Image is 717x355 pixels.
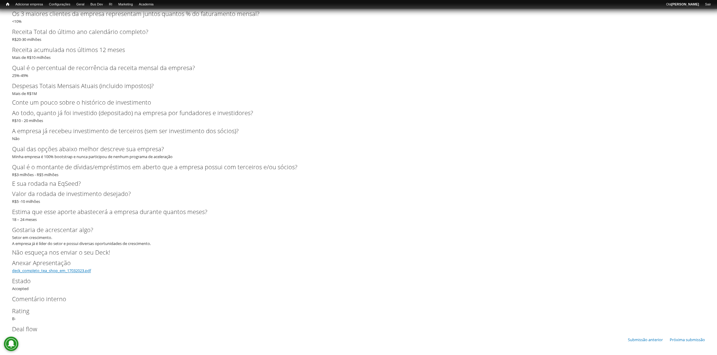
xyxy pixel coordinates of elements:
label: Receita Total do último ano calendário completo? [12,27,695,36]
div: Mais de R$10 milhões [12,45,705,60]
label: Qual é o montante de dívidas/empréstimos em aberto que a empresa possui com terceiros e/ou sócios? [12,163,695,172]
a: Bus Dev [87,2,106,8]
div: R$10 - 20 milhões [12,109,705,124]
a: Olá[PERSON_NAME] [663,2,702,8]
label: Estima que esse aporte abastecerá a empresa durante quantos meses? [12,208,695,217]
div: R$5 -10 milhões [12,190,705,205]
a: deck_completo_tea_shop_em_17032023.pdf [12,268,91,274]
label: Receita acumulada nos últimos 12 meses [12,45,695,54]
a: RI [106,2,115,8]
label: Despesas Totais Mensais Atuais (incluido impostos)? [12,81,695,90]
a: Configurações [46,2,73,8]
div: Não [12,127,705,142]
div: Setor em crescimento. A empresa já é líder do setor e possui diversas oportunidades de crescimento. [12,235,701,247]
a: Geral [73,2,87,8]
strong: [PERSON_NAME] [671,2,699,6]
h2: Conte um pouco sobre o histórico de investimento [12,99,705,106]
div: Minha empresa é 100% bootstrap e nunca participou de nenhum programa de aceleração [12,145,705,160]
h2: E sua rodada na EqSeed? [12,181,705,187]
a: Marketing [115,2,136,8]
a: Início [3,2,12,7]
div: <10% [12,9,705,24]
label: Qual das opções abaixo melhor descreve sua empresa? [12,145,695,154]
div: R$3 milhões - R$5 milhões [12,163,705,178]
label: Qual é o percentual de recorrência da receita mensal da empresa? [12,63,695,72]
a: Adicionar empresa [12,2,46,8]
a: Submissão anterior [628,337,663,343]
label: Os 3 maiores clientes da empresa representam juntos quantos % do faturamento mensal? [12,9,695,18]
label: Comentário interno [12,295,695,304]
div: 25%-49% [12,63,705,78]
label: A empresa já recebeu investimento de terceiros (sem ser investimento dos sócios)? [12,127,695,136]
label: Ao todo, quanto já foi investido (depositado) na empresa por fundadores e investidores? [12,109,695,118]
div: 18 – 24 meses [12,208,705,223]
div: Mais de R$1M [12,81,705,96]
a: Próxima submissão [670,337,705,343]
label: Deal flow [12,325,695,334]
label: Valor da rodada de investimento desejado? [12,190,695,199]
label: Gostaria de acrescentar algo? [12,226,695,235]
label: Estado [12,277,695,286]
h2: Não esqueça nos enviar o seu Deck! [12,250,705,256]
a: Sair [702,2,714,8]
div: R$20-30 milhões [12,27,705,42]
label: Rating [12,307,695,316]
label: Anexar Apresentação [12,259,695,268]
span: Início [6,2,9,6]
a: Academia [136,2,157,8]
div: Accepted [12,277,705,292]
div: B- [12,307,705,322]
